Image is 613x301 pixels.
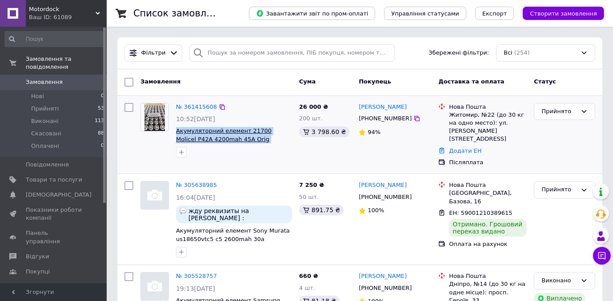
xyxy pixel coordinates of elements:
a: № 305528757 [176,273,217,279]
span: Прийняті [31,105,59,113]
img: :speech_balloon: [180,207,187,214]
span: жду реквизиты на [PERSON_NAME] : [PHONE_NUMBER] [188,207,288,222]
button: Чат з покупцем [593,247,611,265]
div: Прийнято [541,185,577,194]
span: 16:04[DATE] [176,194,215,201]
span: (254) [514,49,530,56]
span: 200 шт. [299,115,323,122]
span: Фільтри [141,49,166,57]
span: 113 [95,117,104,125]
span: Повідомлення [26,161,69,169]
div: Оплата на рахунок [449,240,527,248]
span: Збережені фільтри: [429,49,489,57]
a: [PERSON_NAME] [359,103,407,111]
span: Всі [504,49,513,57]
a: Фото товару [140,181,169,210]
div: Ваш ID: 61089 [29,13,107,21]
div: Прийнято [541,107,577,116]
span: Створити замовлення [530,10,597,17]
span: 50 шт. [299,194,319,200]
span: Експорт [482,10,507,17]
div: [PHONE_NUMBER] [357,191,413,203]
a: [PERSON_NAME] [359,272,407,281]
span: Скасовані [31,130,61,138]
span: ЕН: 59001210389615 [449,210,512,216]
span: 19:13[DATE] [176,285,215,292]
div: Отримано. Грошовий переказ видано [449,219,527,237]
div: Нова Пошта [449,181,527,189]
img: Фото товару [141,182,168,209]
div: [PHONE_NUMBER] [357,282,413,294]
a: Створити замовлення [514,10,604,16]
div: Виконано [541,276,577,285]
span: 4 шт. [299,285,315,291]
span: Завантажити звіт по пром-оплаті [256,9,368,17]
span: Відгуки [26,253,49,261]
span: Замовлення [140,78,180,85]
span: 94% [368,129,381,135]
span: Покупці [26,268,50,276]
img: Фото товару [144,103,165,131]
span: Замовлення [26,78,63,86]
h1: Список замовлень [133,8,224,19]
input: Пошук [4,31,105,47]
span: 0 [101,92,104,100]
a: Акумуляторний елемент Sony Murata us18650vtc5 c5 2600mah 30а [176,227,290,242]
button: Управління статусами [384,7,466,20]
span: 10:52[DATE] [176,115,215,123]
span: Нові [31,92,44,100]
a: Фото товару [140,272,169,301]
button: Створити замовлення [523,7,604,20]
a: № 361415608 [176,103,217,110]
span: Показники роботи компанії [26,206,82,222]
div: 3 798.60 ₴ [299,127,350,137]
div: Житомир, №22 (до 30 кг на одно место): ул. [PERSON_NAME][STREET_ADDRESS] [449,111,527,143]
span: Замовлення та повідомлення [26,55,107,71]
div: 891.75 ₴ [299,205,344,215]
span: [DEMOGRAPHIC_DATA] [26,191,92,199]
button: Завантажити звіт по пром-оплаті [249,7,375,20]
span: Оплачені [31,142,59,150]
div: [GEOGRAPHIC_DATA], Базова, 16 [449,189,527,205]
span: Виконані [31,117,59,125]
span: Панель управління [26,229,82,245]
a: Акумуляторний елемент 21700 Molicel P42A 4200mah 45A Orig [PERSON_NAME]! [176,127,272,150]
span: Управління статусами [391,10,459,17]
button: Експорт [475,7,514,20]
a: [PERSON_NAME] [359,181,407,190]
input: Пошук за номером замовлення, ПІБ покупця, номером телефону, Email, номером накладної [189,44,395,62]
a: № 305638985 [176,182,217,188]
span: 88 [98,130,104,138]
a: Фото товару [140,103,169,131]
span: 7 250 ₴ [299,182,324,188]
span: 26 000 ₴ [299,103,328,110]
div: Післяплата [449,158,527,166]
span: Доставка та оплата [438,78,504,85]
div: Нова Пошта [449,272,527,280]
span: Товари та послуги [26,176,82,184]
span: Покупець [359,78,391,85]
span: 100% [368,207,384,214]
span: 53 [98,105,104,113]
span: 0 [101,142,104,150]
a: Додати ЕН [449,147,481,154]
div: Нова Пошта [449,103,527,111]
span: Cума [299,78,316,85]
img: Фото товару [141,273,168,300]
span: 660 ₴ [299,273,318,279]
span: Статус [534,78,556,85]
div: [PHONE_NUMBER] [357,113,413,124]
span: Motordock [29,5,96,13]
